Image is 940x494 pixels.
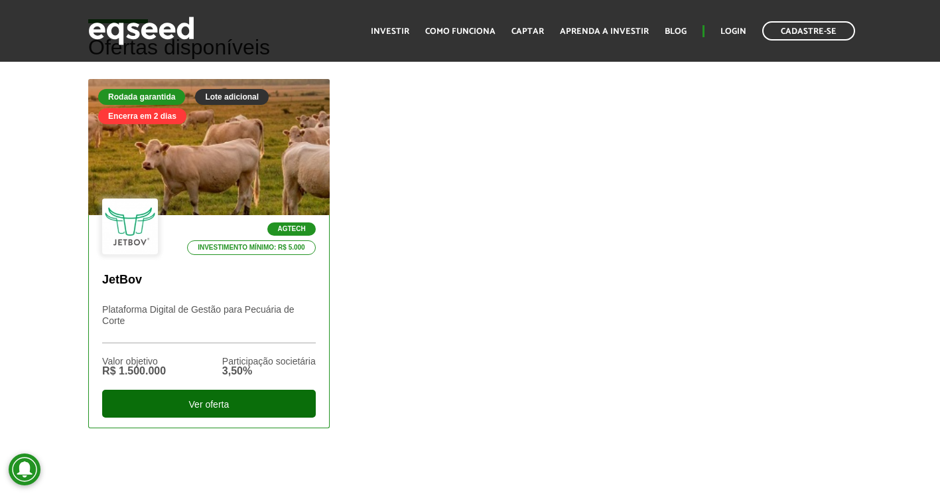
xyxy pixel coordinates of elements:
div: Ver oferta [102,390,316,418]
p: Agtech [267,222,315,236]
a: Aprenda a investir [560,27,649,36]
div: Participação societária [222,357,316,366]
div: 3,50% [222,366,316,376]
a: Captar [511,27,544,36]
div: Valor objetivo [102,357,166,366]
p: Investimento mínimo: R$ 5.000 [187,240,316,255]
p: Plataforma Digital de Gestão para Pecuária de Corte [102,304,316,344]
div: Encerra em 2 dias [98,108,186,124]
a: Login [720,27,746,36]
div: Rodada garantida [98,89,185,105]
img: EqSeed [88,13,194,48]
a: Investir [371,27,409,36]
a: Rodada garantida Lote adicional Encerra em 2 dias Agtech Investimento mínimo: R$ 5.000 JetBov Pla... [88,79,330,428]
a: Cadastre-se [762,21,855,41]
a: Blog [665,27,687,36]
div: R$ 1.500.000 [102,366,166,376]
div: Lote adicional [195,89,269,105]
p: JetBov [102,273,316,288]
a: Como funciona [425,27,496,36]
